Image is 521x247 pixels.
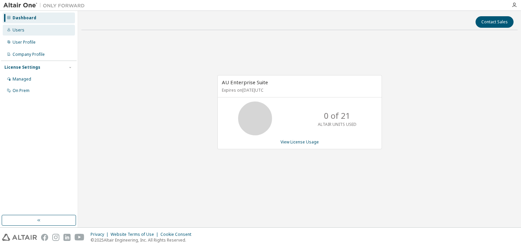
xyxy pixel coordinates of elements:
[3,2,88,9] img: Altair One
[41,234,48,241] img: facebook.svg
[13,88,30,93] div: On Prem
[91,237,195,243] p: © 2025 Altair Engineering, Inc. All Rights Reserved.
[63,234,71,241] img: linkedin.svg
[4,65,40,70] div: License Settings
[318,121,356,127] p: ALTAIR UNITS USED
[13,15,36,21] div: Dashboard
[2,234,37,241] img: altair_logo.svg
[476,16,514,28] button: Contact Sales
[75,234,84,241] img: youtube.svg
[13,52,45,57] div: Company Profile
[111,232,160,237] div: Website Terms of Use
[13,76,31,82] div: Managed
[160,232,195,237] div: Cookie Consent
[13,40,36,45] div: User Profile
[13,27,24,33] div: Users
[324,110,350,121] p: 0 of 21
[222,79,268,86] span: AU Enterprise Suite
[91,232,111,237] div: Privacy
[52,234,59,241] img: instagram.svg
[222,87,376,93] p: Expires on [DATE] UTC
[281,139,319,145] a: View License Usage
